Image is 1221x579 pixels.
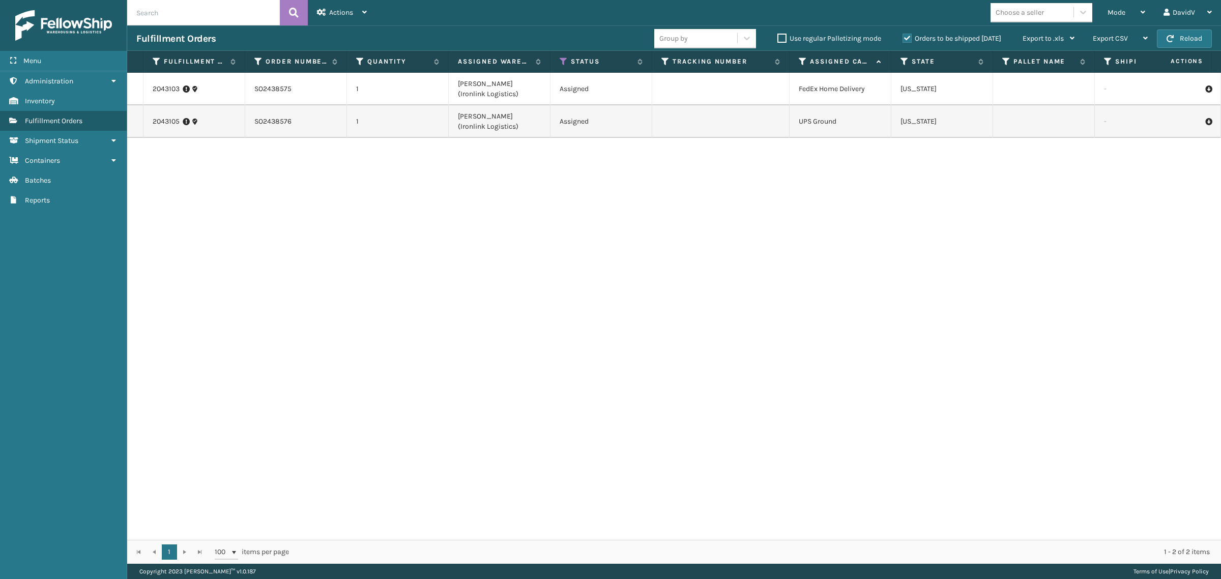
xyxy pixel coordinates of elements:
td: FedEx Home Delivery [790,73,891,105]
span: Menu [23,56,41,65]
td: Assigned [550,105,652,138]
div: | [1133,564,1209,579]
span: Inventory [25,97,55,105]
label: Pallet Name [1013,57,1075,66]
a: 1 [162,544,177,560]
button: Reload [1157,30,1212,48]
span: 100 [215,547,230,557]
label: Shipped Date [1115,57,1177,66]
label: Tracking Number [673,57,770,66]
td: [PERSON_NAME] (Ironlink Logistics) [449,105,550,138]
span: items per page [215,544,289,560]
a: Terms of Use [1133,568,1169,575]
label: Status [571,57,632,66]
td: SO2438576 [245,105,347,138]
label: Assigned Warehouse [458,57,531,66]
i: Pull Label [1205,84,1211,94]
span: Mode [1108,8,1125,17]
span: Actions [329,8,353,17]
label: Assigned Carrier Service [810,57,871,66]
span: Containers [25,156,60,165]
td: 1 [347,73,449,105]
td: - [1095,105,1197,138]
td: [PERSON_NAME] (Ironlink Logistics) [449,73,550,105]
span: Actions [1139,53,1209,70]
h3: Fulfillment Orders [136,33,216,45]
span: Export CSV [1093,34,1128,43]
label: Fulfillment Order Id [164,57,225,66]
label: Order Number [266,57,327,66]
label: State [912,57,973,66]
td: Assigned [550,73,652,105]
span: Shipment Status [25,136,78,145]
span: Export to .xls [1023,34,1064,43]
td: [US_STATE] [891,105,993,138]
label: Quantity [367,57,429,66]
img: logo [15,10,112,41]
td: - [1095,73,1197,105]
span: Batches [25,176,51,185]
label: Orders to be shipped [DATE] [903,34,1001,43]
a: 2043103 [153,84,180,94]
span: Reports [25,196,50,205]
td: UPS Ground [790,105,891,138]
td: [US_STATE] [891,73,993,105]
a: 2043105 [153,117,180,127]
div: Group by [659,33,688,44]
td: SO2438575 [245,73,347,105]
span: Fulfillment Orders [25,117,82,125]
td: 1 [347,105,449,138]
span: Administration [25,77,73,85]
p: Copyright 2023 [PERSON_NAME]™ v 1.0.187 [139,564,256,579]
div: 1 - 2 of 2 items [303,547,1210,557]
i: Pull Label [1205,117,1211,127]
label: Use regular Palletizing mode [777,34,881,43]
div: Choose a seller [996,7,1044,18]
a: Privacy Policy [1170,568,1209,575]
